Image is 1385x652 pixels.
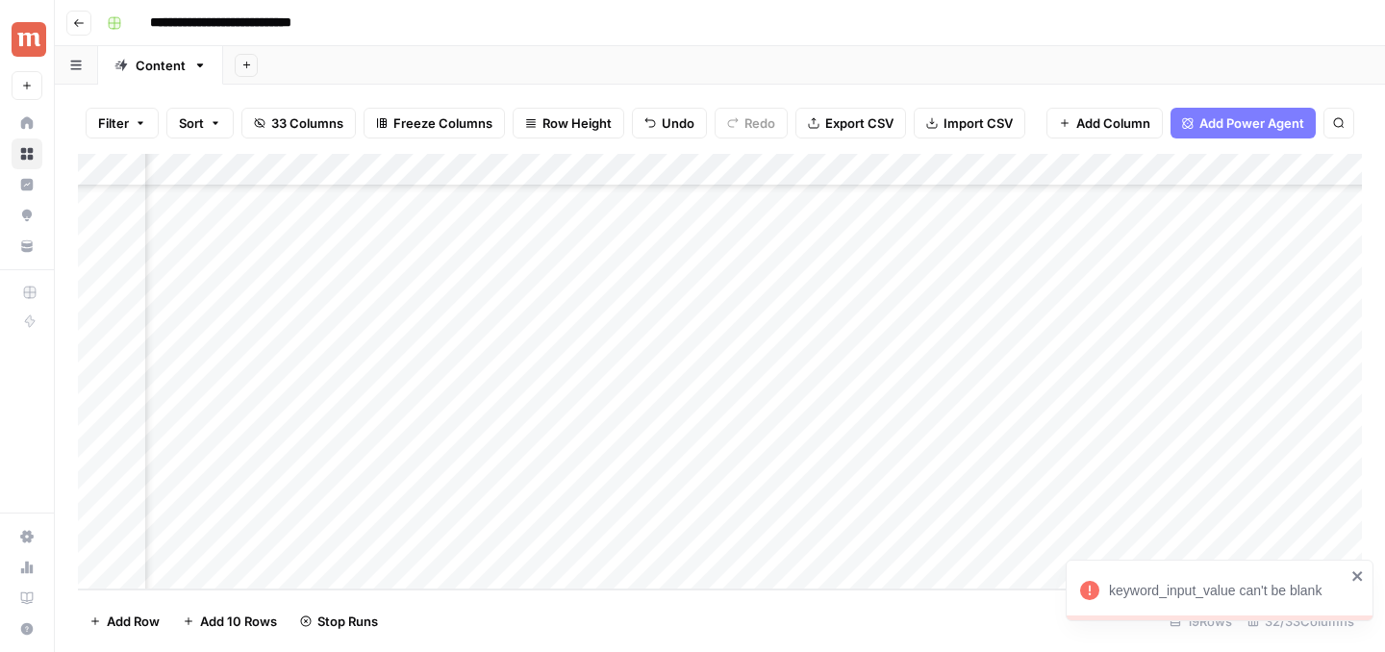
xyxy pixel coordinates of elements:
span: Undo [662,113,694,133]
a: Your Data [12,231,42,262]
button: Redo [715,108,788,138]
button: close [1351,568,1365,584]
span: Add 10 Rows [200,612,277,631]
a: Home [12,108,42,138]
span: Add Column [1076,113,1150,133]
span: Import CSV [944,113,1013,133]
button: Undo [632,108,707,138]
a: Insights [12,169,42,200]
button: Stop Runs [289,606,390,637]
div: 19 Rows [1162,606,1240,637]
a: Browse [12,138,42,169]
span: Add Row [107,612,160,631]
span: Export CSV [825,113,894,133]
button: Export CSV [795,108,906,138]
button: Row Height [513,108,624,138]
button: Sort [166,108,234,138]
button: Help + Support [12,614,42,644]
div: 32/33 Columns [1240,606,1362,637]
span: Redo [744,113,775,133]
div: Content [136,56,186,75]
span: Stop Runs [317,612,378,631]
span: 33 Columns [271,113,343,133]
button: Import CSV [914,108,1025,138]
button: 33 Columns [241,108,356,138]
div: keyword_input_value can't be blank [1109,581,1346,600]
span: Filter [98,113,129,133]
a: Opportunities [12,200,42,231]
img: Maple Logo [12,22,46,57]
button: Add 10 Rows [171,606,289,637]
span: Sort [179,113,204,133]
span: Freeze Columns [393,113,492,133]
a: Usage [12,552,42,583]
a: Content [98,46,223,85]
button: Add Row [78,606,171,637]
a: Learning Hub [12,583,42,614]
button: Workspace: Maple [12,15,42,63]
button: Add Column [1046,108,1163,138]
span: Add Power Agent [1199,113,1304,133]
button: Filter [86,108,159,138]
button: Add Power Agent [1171,108,1316,138]
button: Freeze Columns [364,108,505,138]
a: Settings [12,521,42,552]
span: Row Height [542,113,612,133]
